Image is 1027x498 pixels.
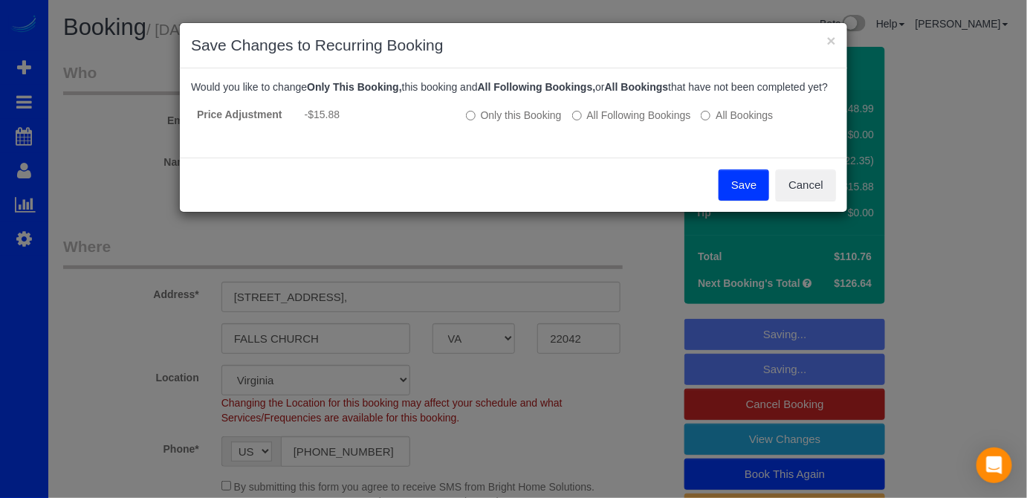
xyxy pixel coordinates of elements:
h3: Save Changes to Recurring Booking [191,34,836,56]
li: -$15.88 [305,107,454,122]
button: Save [719,169,769,201]
p: Would you like to change this booking and or that have not been completed yet? [191,80,836,94]
label: All other bookings in the series will remain the same. [466,108,562,123]
b: Only This Booking, [307,81,402,93]
b: All Bookings [605,81,669,93]
label: All bookings that have not been completed yet will be changed. [701,108,773,123]
input: All Following Bookings [572,111,582,120]
div: Open Intercom Messenger [976,447,1012,483]
button: × [827,33,836,48]
strong: Price Adjustment [197,109,282,120]
button: Cancel [776,169,836,201]
input: All Bookings [701,111,710,120]
b: All Following Bookings, [478,81,596,93]
input: Only this Booking [466,111,476,120]
label: This and all the bookings after it will be changed. [572,108,691,123]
